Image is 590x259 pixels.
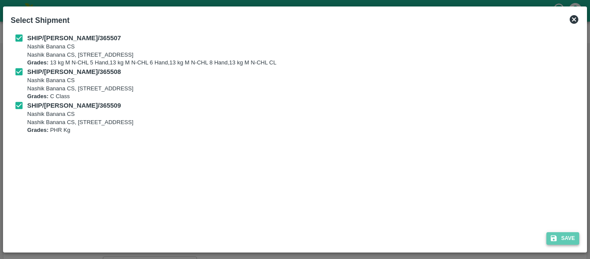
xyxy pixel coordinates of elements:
[27,85,133,93] p: Nashik Banana CS, [STREET_ADDRESS]
[27,43,276,51] p: Nashik Banana CS
[27,93,48,99] b: Grades:
[27,126,133,134] p: PHR Kg
[546,232,579,245] button: Save
[27,118,133,127] p: Nashik Banana CS, [STREET_ADDRESS]
[27,102,121,109] b: SHIP/[PERSON_NAME]/365509
[27,127,48,133] b: Grades:
[27,68,121,75] b: SHIP/[PERSON_NAME]/365508
[27,59,48,66] b: Grades:
[27,59,276,67] p: 13 kg M N-CHL 5 Hand,13 kg M N-CHL 6 Hand,13 kg M N-CHL 8 Hand,13 kg M N-CHL CL
[27,93,133,101] p: C Class
[27,110,133,118] p: Nashik Banana CS
[27,77,133,85] p: Nashik Banana CS
[27,51,276,59] p: Nashik Banana CS, [STREET_ADDRESS]
[11,16,70,25] b: Select Shipment
[27,35,121,42] b: SHIP/[PERSON_NAME]/365507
